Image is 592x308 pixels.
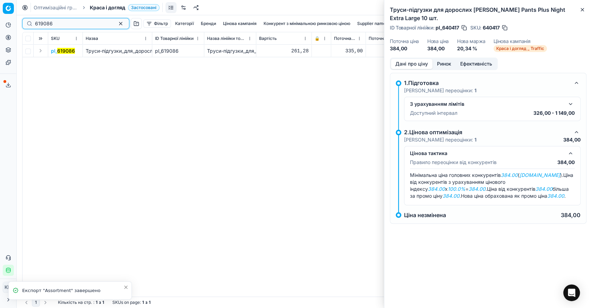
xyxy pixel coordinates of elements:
[51,36,60,41] span: SKU
[145,300,147,305] strong: з
[102,300,104,305] strong: 1
[34,4,160,11] nav: breadcrumb
[410,110,457,117] p: Доступний інтервал
[143,19,171,28] button: Фільтр
[90,4,125,11] span: Краса і догляд
[557,159,575,166] p: 384,00
[3,282,14,293] button: КM
[172,19,197,28] button: Категорії
[547,193,564,199] em: 384.00
[334,36,356,41] span: Поточна ціна
[142,300,144,305] strong: 1
[86,36,98,41] span: Назва
[128,4,160,11] span: Застосовані
[563,284,580,301] div: Open Intercom Messenger
[41,298,50,307] button: Go to next page
[198,19,219,28] button: Бренди
[448,186,465,192] em: 100.0%
[51,48,75,54] span: pl_
[390,6,586,22] h2: Труси-підгузки для дорослих [PERSON_NAME] Pants Plus Night Extra Large 10 шт.
[410,150,564,157] div: Цінова тактика
[369,36,408,41] span: Поточна промо ціна
[469,186,486,192] em: 384.00
[483,24,500,31] span: 640417
[58,300,104,305] div: :
[149,300,151,305] strong: 1
[86,48,229,54] span: Труси-підгузки_для_дорослих_Tena_Pants_Plus_Large_14_шт.
[36,34,45,43] button: Expand all
[259,36,277,41] span: Вартість
[427,39,449,44] dt: Нова ціна
[259,48,309,54] div: 261,28
[51,48,75,54] button: pl_619086
[261,19,353,28] button: Конкурент з мінімальною ринковою ціною
[22,298,31,307] button: Go to previous page
[391,59,432,69] button: Дані про ціну
[563,136,581,143] p: 384,00
[535,186,552,192] em: 384.00
[404,87,477,94] p: [PERSON_NAME] переоцінки:
[207,48,253,54] div: Труси-підгузки_для_дорослих_Tena_Pants_Plus_Large_14_шт.
[561,212,581,218] p: 384,00
[461,193,566,199] span: Нова ціна обрахована як промо ціна .
[470,25,481,30] span: SKU :
[207,36,246,41] span: Назва лінійки товарів
[315,36,320,41] span: 🔒
[58,300,92,305] span: Кількість на стр.
[410,186,569,199] span: Ціна від конкурентів більша за промо ціну .
[456,59,497,69] button: Ефективність
[410,172,573,192] span: Ціна від конкурентів з урахуванням цінового індексу x = .
[22,298,50,307] nav: pagination
[34,4,78,11] a: Оптимізаційні групи
[36,46,45,55] button: Expand
[90,4,160,11] span: Краса і доглядЗастосовані
[432,59,456,69] button: Ринок
[501,172,518,178] em: 384.00
[354,19,388,28] button: Supplier name
[404,79,569,87] div: 1.Підготовка
[474,137,477,143] strong: 1
[390,25,434,30] span: ID Товарної лінійки :
[533,110,575,117] p: 326,00 - 1 149,00
[428,186,445,192] em: 384.00
[404,128,569,136] div: 2.Цінова оптимізація
[99,300,101,305] strong: з
[404,136,477,143] p: [PERSON_NAME] переоцінки:
[410,172,563,178] span: Мінімальна ціна головних конкурентів ( ).
[155,36,194,41] span: ID Товарної лінійки
[369,48,415,54] div: 335,00
[494,45,547,52] span: Краса і догляд _ Traffic
[494,39,547,44] dt: Цінова кампанія
[404,212,446,218] p: Ціна незмінена
[443,193,460,199] em: 384.00
[390,45,419,52] dd: 384,00
[22,287,123,294] div: Експорт "Assortment" завершено
[410,159,497,166] p: Правило переоцінки від конкурентів
[220,19,259,28] button: Цінова кампанія
[35,20,111,27] input: Пошук по SKU або назві
[457,45,486,52] dd: 20,34 %
[520,172,560,178] em: [DOMAIN_NAME]
[57,48,75,54] mark: 619086
[96,300,97,305] strong: 1
[474,87,477,93] strong: 1
[32,298,40,307] button: 1
[410,101,564,108] div: З урахуванням лімітів
[155,48,201,54] div: pl_619086
[427,45,449,52] dd: 384,00
[112,300,141,305] span: SKUs on page :
[457,39,486,44] dt: Нова маржа
[390,39,419,44] dt: Поточна ціна
[122,283,130,291] button: Close toast
[436,24,459,31] span: pl_640417
[334,48,363,54] div: 335,00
